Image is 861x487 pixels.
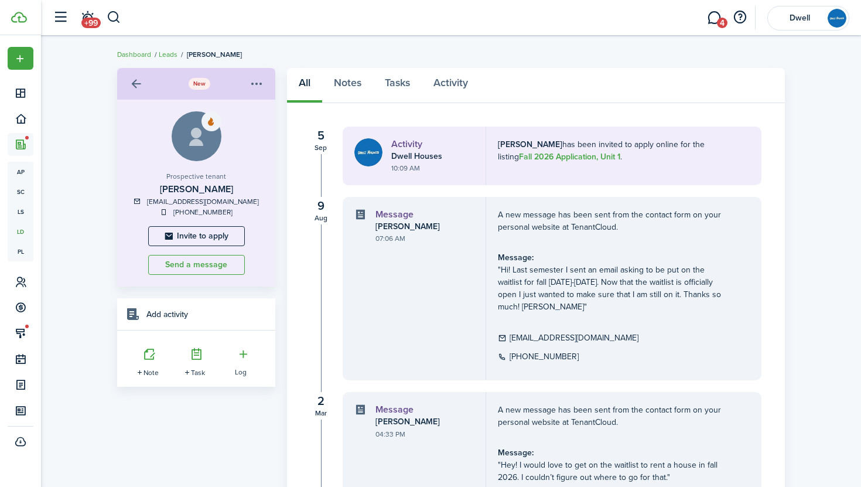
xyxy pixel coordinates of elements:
button: Send a message [148,255,245,275]
a: ap [8,162,33,182]
a: Notes [322,68,373,103]
span: 4 [717,18,727,28]
span: +99 [81,18,101,28]
span: [EMAIL_ADDRESS][DOMAIN_NAME] [510,332,638,344]
div: [PERSON_NAME] [375,417,456,427]
span: Prospective tenant [166,171,226,182]
status: New [189,78,210,89]
div: Dwell Houses [391,151,472,162]
a: Fall 2026 Application, Unit 1 [519,151,620,163]
span: Dwell [776,14,823,22]
div: Mar [310,410,331,417]
div: [PERSON_NAME] [375,222,456,232]
a: Messaging [703,3,725,33]
p: A new message has been sent from the contact form on your personal website at TenantCloud. [498,209,729,233]
b: Message: [498,447,534,459]
a: Leads [159,49,177,60]
p: "Hi! Last semester I sent an email asking to be put on the waitlist for fall [DATE]-[DATE]. Now t... [498,251,729,313]
span: Note [143,367,159,378]
div: Aug [310,214,331,222]
a: sc [8,182,33,202]
h3: [PERSON_NAME] [129,182,264,196]
div: Sep [310,144,331,151]
button: Open menu [231,342,255,377]
div: 2 [310,392,331,410]
a: Activity [422,68,480,103]
button: Open resource center [730,8,750,28]
a: Tasks [373,68,422,103]
p: has been invited to apply online for the listing . [498,138,729,163]
span: Log [235,367,251,377]
a: [EMAIL_ADDRESS][DOMAIN_NAME] [147,196,259,207]
p: "Hey! I would love to get on the waitlist to rent a house in fall 2026. I couldn’t figure out whe... [498,447,729,483]
h3: Message [375,404,456,416]
div: 04:33 PM [375,429,456,440]
button: Open sidebar [49,6,71,29]
a: Back [126,74,146,94]
h4: Add activity [146,308,188,321]
span: Task [191,367,205,378]
img: TenantCloud [11,12,27,23]
div: 07:06 AM [375,233,456,244]
button: Invite to apply [148,226,245,246]
img: Dwell Houses [354,138,382,166]
h3: Message [375,209,456,220]
a: ld [8,222,33,241]
a: ls [8,202,33,222]
img: Dwell [828,9,846,28]
div: 9 [310,197,331,214]
a: [PHONE_NUMBER] [173,207,233,217]
h3: Activity [391,138,472,150]
a: Dashboard [117,49,151,60]
a: Notifications [76,3,98,33]
span: [PHONE_NUMBER] [510,350,579,363]
button: Open menu [8,47,33,70]
p: A new message has been sent from the contact form on your personal website at TenantCloud. [498,404,729,428]
div: 5 [310,127,331,144]
span: [PERSON_NAME] [187,49,242,60]
b: [PERSON_NAME] [498,138,562,151]
b: Message: [498,251,534,264]
div: 10:09 AM [391,163,472,173]
a: pl [8,241,33,261]
button: Open menu [247,74,272,94]
button: Search [107,8,121,28]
